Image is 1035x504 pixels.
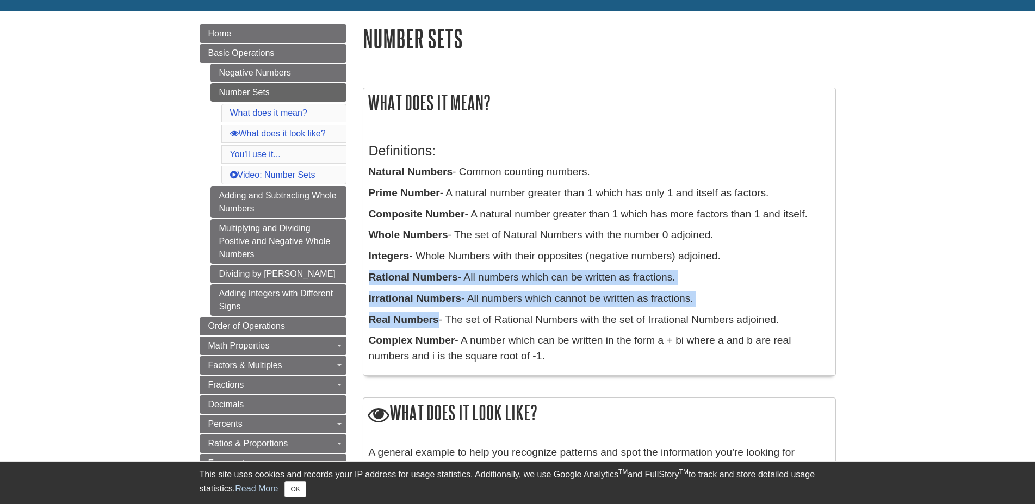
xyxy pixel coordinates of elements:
b: Integers [369,250,410,262]
h2: What does it mean? [363,88,835,117]
a: Math Properties [200,337,346,355]
span: Math Properties [208,341,270,350]
p: - The set of Natural Numbers with the number 0 adjoined. [369,227,830,243]
b: Whole Numbers [369,229,448,240]
span: Factors & Multiples [208,360,282,370]
a: What does it look like? [230,129,326,138]
b: Real Numbers [369,314,439,325]
p: A general example to help you recognize patterns and spot the information you're looking for [369,445,830,461]
p: - Whole Numbers with their opposites (negative numbers) adjoined. [369,248,830,264]
a: Number Sets [210,83,346,102]
a: What does it mean? [230,108,307,117]
a: Negative Numbers [210,64,346,82]
span: Home [208,29,232,38]
a: Adding Integers with Different Signs [210,284,346,316]
span: Percents [208,419,243,428]
a: Percents [200,415,346,433]
sup: TM [618,468,628,476]
p: - All numbers which can be written as fractions. [369,270,830,285]
a: Video: Number Sets [230,170,315,179]
p: - A natural number greater than 1 which has only 1 and itself as factors. [369,185,830,201]
div: This site uses cookies and records your IP address for usage statistics. Additionally, we use Goo... [200,468,836,497]
span: Decimals [208,400,244,409]
a: Adding and Subtracting Whole Numbers [210,186,346,218]
a: Ratios & Proportions [200,434,346,453]
p: - A number which can be written in the form a + bi where a and b are real numbers and i is the sq... [369,333,830,364]
p: - All numbers which cannot be written as fractions. [369,291,830,307]
button: Close [284,481,306,497]
a: Home [200,24,346,43]
a: Order of Operations [200,317,346,335]
b: Natural Numbers [369,166,453,177]
a: Decimals [200,395,346,414]
a: Basic Operations [200,44,346,63]
h2: What does it look like? [363,398,835,429]
h1: Number Sets [363,24,836,52]
span: Ratios & Proportions [208,439,288,448]
p: - The set of Rational Numbers with the set of Irrational Numbers adjoined. [369,312,830,328]
a: Factors & Multiples [200,356,346,375]
a: Multiplying and Dividing Positive and Negative Whole Numbers [210,219,346,264]
span: Basic Operations [208,48,275,58]
span: Fractions [208,380,244,389]
span: Exponents [208,458,250,468]
a: Read More [235,484,278,493]
b: Composite Number [369,208,465,220]
b: Complex Number [369,334,455,346]
b: Rational Numbers [369,271,458,283]
p: - A natural number greater than 1 which has more factors than 1 and itself. [369,207,830,222]
span: Order of Operations [208,321,285,331]
b: Irrational Numbers [369,293,462,304]
p: - Common counting numbers. [369,164,830,180]
b: Prime Number [369,187,440,198]
h3: Definitions: [369,143,830,159]
a: Fractions [200,376,346,394]
a: Exponents [200,454,346,472]
sup: TM [679,468,689,476]
a: Dividing by [PERSON_NAME] [210,265,346,283]
a: You'll use it... [230,150,281,159]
